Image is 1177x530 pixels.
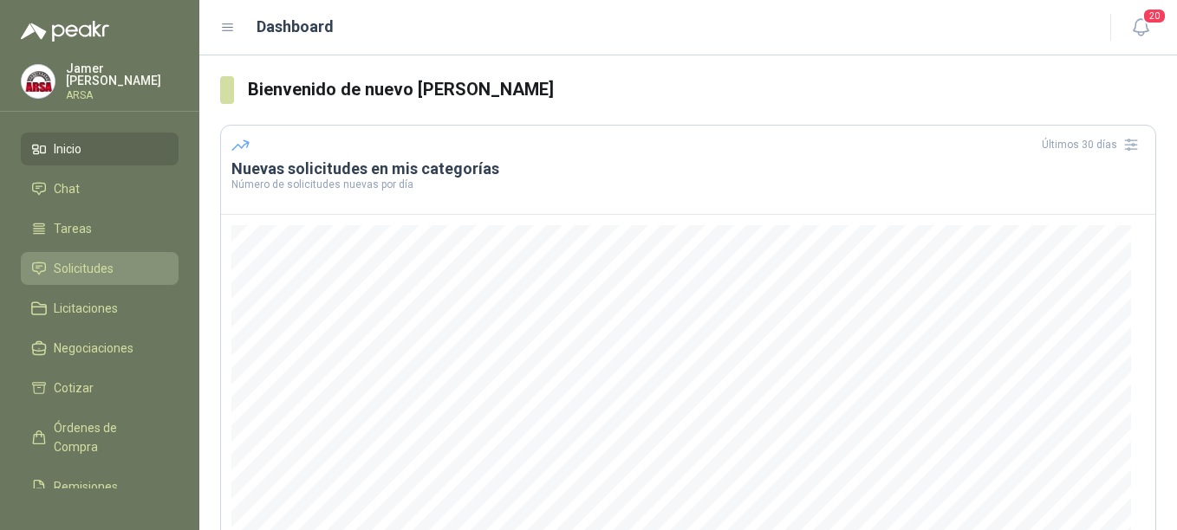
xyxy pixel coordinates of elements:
[1125,12,1156,43] button: 20
[21,21,109,42] img: Logo peakr
[54,339,133,358] span: Negociaciones
[21,132,179,165] a: Inicio
[22,65,55,98] img: Company Logo
[54,139,81,158] span: Inicio
[54,418,162,456] span: Órdenes de Compra
[54,299,118,318] span: Licitaciones
[54,259,114,278] span: Solicitudes
[66,62,179,87] p: Jamer [PERSON_NAME]
[54,219,92,238] span: Tareas
[54,477,118,496] span: Remisiones
[54,179,80,198] span: Chat
[21,252,179,285] a: Solicitudes
[248,76,1156,103] h3: Bienvenido de nuevo [PERSON_NAME]
[21,212,179,245] a: Tareas
[231,158,1145,179] h3: Nuevas solicitudes en mis categorías
[257,15,334,39] h1: Dashboard
[1042,131,1145,158] div: Últimos 30 días
[21,172,179,205] a: Chat
[21,292,179,325] a: Licitaciones
[21,411,179,463] a: Órdenes de Compra
[21,372,179,404] a: Cotizar
[231,179,1145,190] p: Número de solicitudes nuevas por día
[21,470,179,503] a: Remisiones
[66,90,179,100] p: ARSA
[21,332,179,365] a: Negociaciones
[54,378,94,397] span: Cotizar
[1142,8,1167,24] span: 20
